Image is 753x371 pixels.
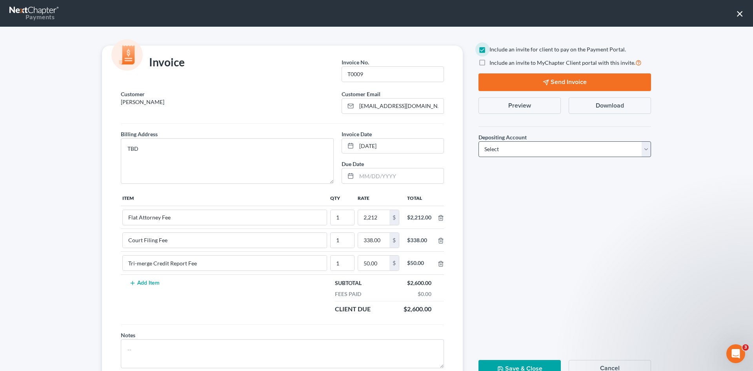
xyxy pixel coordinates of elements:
[342,160,364,168] label: Due Date
[331,210,354,225] input: --
[331,290,365,298] div: Fees Paid
[121,90,145,98] label: Customer
[123,233,327,248] input: --
[331,305,375,314] div: Client Due
[117,55,189,71] div: Invoice
[9,13,55,21] div: Payments
[331,279,366,287] div: Subtotal
[356,99,444,113] input: Enter email...
[489,46,626,53] span: Include an invite for client to pay on the Payment Portal.
[123,210,327,225] input: --
[358,256,389,270] input: 0.00
[9,4,60,23] a: Payments
[389,210,399,225] div: $
[358,233,389,248] input: 0.00
[356,190,401,206] th: Rate
[121,98,334,106] p: [PERSON_NAME]
[358,210,389,225] input: 0.00
[401,190,438,206] th: Total
[400,305,435,314] div: $2,600.00
[414,290,435,298] div: $0.00
[123,256,327,270] input: --
[742,344,749,351] span: 3
[331,233,354,248] input: --
[726,344,745,363] iframe: Intercom live chat
[342,59,369,66] span: Invoice No.
[342,91,380,97] span: Customer Email
[121,190,329,206] th: Item
[389,256,399,270] div: $
[356,168,444,183] input: MM/DD/YYYY
[342,67,444,82] input: --
[111,39,143,71] img: icon-money-cc55cd5b71ee43c44ef0efbab91310903cbf28f8221dba23c0d5ca797e203e98.svg
[489,59,635,66] span: Include an invite to MyChapter Client portal with this invite.
[127,280,162,286] button: Add Item
[331,256,354,270] input: --
[121,331,135,339] label: Notes
[403,279,435,287] div: $2,600.00
[407,214,431,221] div: $2,212.00
[121,131,158,137] span: Billing Address
[356,139,444,154] input: MM/DD/YYYY
[407,259,431,267] div: $50.00
[407,236,431,244] div: $338.00
[478,134,527,141] span: Depositing Account
[569,97,651,114] button: Download
[478,73,651,91] button: Send Invoice
[389,233,399,248] div: $
[478,97,561,114] button: Preview
[329,190,356,206] th: Qty
[342,131,372,137] span: Invoice Date
[736,7,744,20] button: ×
